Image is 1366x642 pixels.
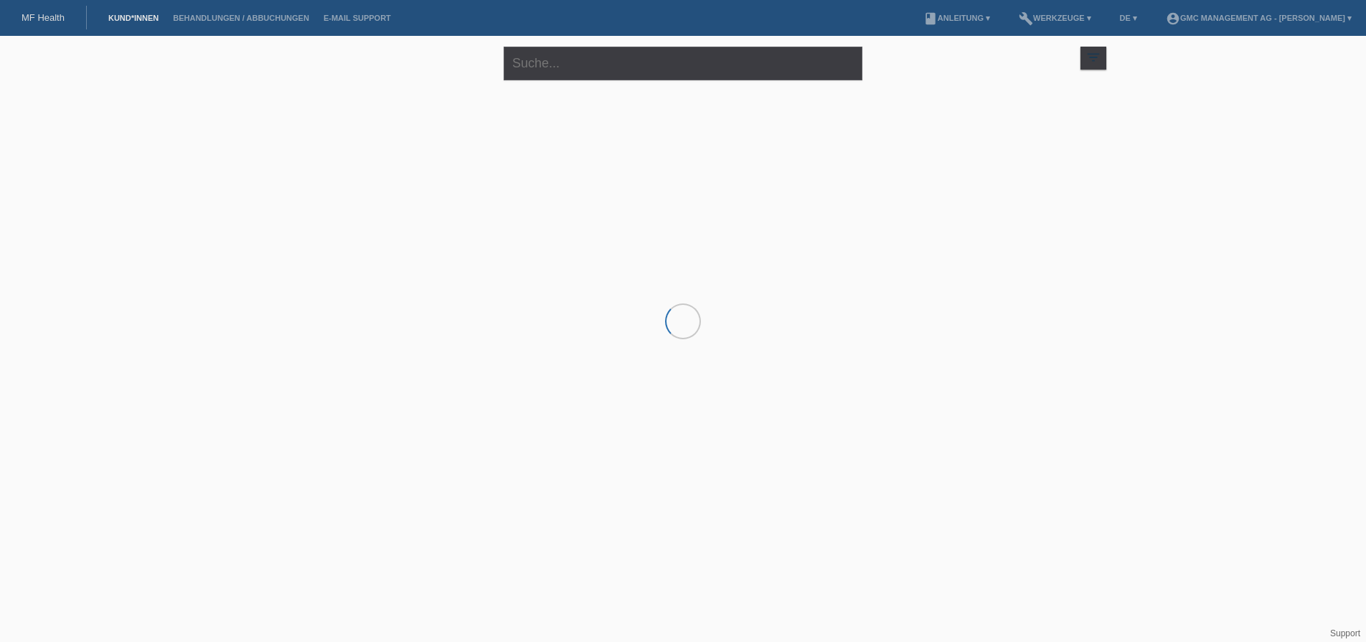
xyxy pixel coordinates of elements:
a: DE ▾ [1113,14,1144,22]
a: account_circleGMC Management AG - [PERSON_NAME] ▾ [1159,14,1359,22]
a: buildWerkzeuge ▾ [1012,14,1098,22]
a: bookAnleitung ▾ [916,14,997,22]
a: MF Health [22,12,65,23]
input: Suche... [504,47,862,80]
a: Behandlungen / Abbuchungen [166,14,316,22]
i: book [923,11,938,26]
a: E-Mail Support [316,14,398,22]
i: build [1019,11,1033,26]
a: Kund*innen [101,14,166,22]
i: account_circle [1166,11,1180,26]
i: filter_list [1085,49,1101,65]
a: Support [1330,628,1360,638]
